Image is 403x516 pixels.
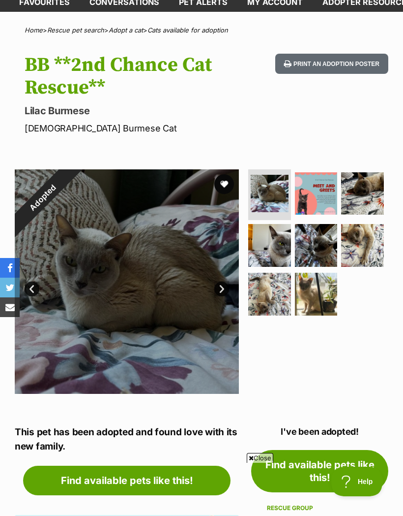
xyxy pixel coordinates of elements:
a: Adopt a cat [109,26,143,34]
a: Rescue pet search [47,26,104,34]
p: I've been adopted! [251,425,388,438]
span: Close [247,453,273,463]
iframe: Help Scout Beacon - Open [331,467,383,496]
button: Print an adoption poster [275,54,388,74]
a: Prev [25,282,39,296]
img: Photo of Bb **2nd Chance Cat Rescue** [295,273,338,316]
p: [DEMOGRAPHIC_DATA] Burmese Cat [25,122,249,135]
a: Home [25,26,43,34]
img: Photo of Bb **2nd Chance Cat Rescue** [341,172,384,215]
button: favourite [214,174,234,194]
h1: BB **2nd Chance Cat Rescue** [25,54,249,99]
img: Photo of Bb **2nd Chance Cat Rescue** [251,175,288,213]
p: Lilac Burmese [25,104,249,118]
img: Photo of Bb **2nd Chance Cat Rescue** [295,172,338,215]
img: Photo of Bb **2nd Chance Cat Rescue** [248,273,291,316]
p: This pet has been adopted and found love with its new family. [15,425,239,453]
a: Find available pets like this! [251,450,388,492]
img: Photo of Bb **2nd Chance Cat Rescue** [248,224,291,267]
img: Photo of Bb **2nd Chance Cat Rescue** [341,224,384,267]
a: Next [214,282,229,296]
a: Cats available for adoption [147,26,228,34]
img: Photo of Bb **2nd Chance Cat Rescue** [295,224,338,267]
iframe: Advertisement [23,467,380,511]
